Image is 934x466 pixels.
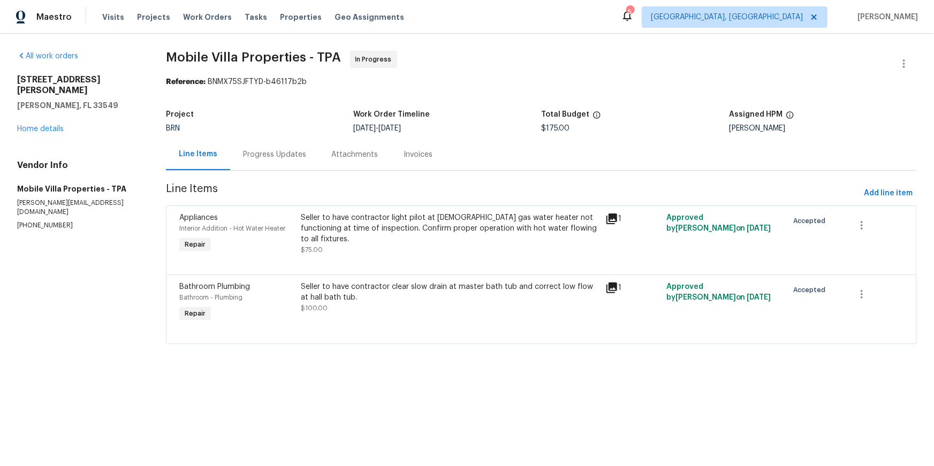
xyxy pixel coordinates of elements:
[651,12,803,22] span: [GEOGRAPHIC_DATA], [GEOGRAPHIC_DATA]
[166,78,206,86] b: Reference:
[853,12,918,22] span: [PERSON_NAME]
[166,184,860,203] span: Line Items
[36,12,72,22] span: Maestro
[166,77,917,87] div: BNMX75SJFTYD-b46117b2b
[183,12,232,22] span: Work Orders
[666,214,771,232] span: Approved by [PERSON_NAME] on
[180,239,210,250] span: Repair
[541,125,569,132] span: $175.00
[179,214,218,221] span: Appliances
[593,111,601,125] span: The total cost of line items that have been proposed by Opendoor. This sum includes line items th...
[354,111,430,118] h5: Work Order Timeline
[166,111,194,118] h5: Project
[17,184,140,194] h5: Mobile Villa Properties - TPA
[17,52,78,60] a: All work orders
[404,149,433,160] div: Invoices
[786,111,794,125] span: The hpm assigned to this work order.
[166,51,341,64] span: Mobile Villa Properties - TPA
[605,212,660,225] div: 1
[243,149,306,160] div: Progress Updates
[379,125,401,132] span: [DATE]
[860,184,917,203] button: Add line item
[17,221,140,230] p: [PHONE_NUMBER]
[747,294,771,301] span: [DATE]
[179,283,250,291] span: Bathroom Plumbing
[17,198,140,217] p: [PERSON_NAME][EMAIL_ADDRESS][DOMAIN_NAME]
[747,225,771,232] span: [DATE]
[666,283,771,301] span: Approved by [PERSON_NAME] on
[626,6,634,17] div: 5
[301,247,323,253] span: $75.00
[17,125,64,133] a: Home details
[301,305,328,311] span: $100.00
[17,100,140,111] h5: [PERSON_NAME], FL 33549
[102,12,124,22] span: Visits
[179,225,285,232] span: Interior Addition - Hot Water Heater
[179,149,217,159] div: Line Items
[335,12,404,22] span: Geo Assignments
[17,74,140,96] h2: [STREET_ADDRESS][PERSON_NAME]
[301,212,599,245] div: Seller to have contractor light pilot at [DEMOGRAPHIC_DATA] gas water heater not functioning at t...
[354,125,401,132] span: -
[793,216,830,226] span: Accepted
[729,125,917,132] div: [PERSON_NAME]
[729,111,783,118] h5: Assigned HPM
[301,281,599,303] div: Seller to have contractor clear slow drain at master bath tub and correct low flow at hall bath tub.
[355,54,396,65] span: In Progress
[166,125,180,132] span: BRN
[179,294,242,301] span: Bathroom - Plumbing
[605,281,660,294] div: 1
[541,111,589,118] h5: Total Budget
[332,149,378,160] div: Attachments
[793,285,830,295] span: Accepted
[17,160,140,171] h4: Vendor Info
[180,308,210,319] span: Repair
[280,12,322,22] span: Properties
[245,13,267,21] span: Tasks
[864,187,913,200] span: Add line item
[137,12,170,22] span: Projects
[354,125,376,132] span: [DATE]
